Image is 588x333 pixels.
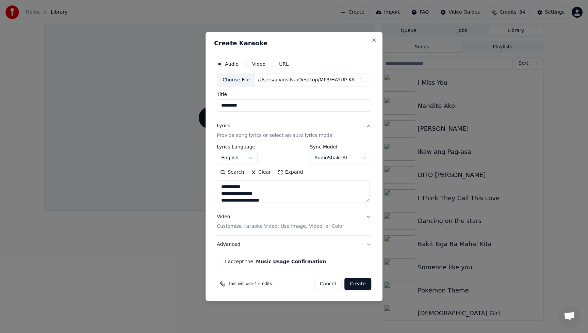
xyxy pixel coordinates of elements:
[310,144,371,149] label: Sync Model
[217,123,230,129] div: Lyrics
[217,144,371,208] div: LyricsProvide song lyrics or select an auto lyrics model
[214,40,374,46] h2: Create Karaoke
[217,236,371,253] button: Advanced
[217,74,255,86] div: Choose File
[228,281,272,287] span: This will use 4 credits
[274,167,306,178] button: Expand
[217,92,371,97] label: Title
[247,167,274,178] button: Clear
[217,144,258,149] label: Lyrics Language
[314,278,342,290] button: Cancel
[217,167,247,178] button: Search
[225,62,239,66] label: Audio
[344,278,371,290] button: Create
[279,62,289,66] label: URL
[217,208,371,235] button: VideoCustomize Karaoke Video: Use Image, Video, or Color
[217,132,333,139] p: Provide song lyrics or select an auto lyrics model
[255,77,371,83] div: /Users/alvinsilva/Desktop/MP3/HAYUP KA - [PERSON_NAME] (Official Lyric Video).mp3
[217,117,371,144] button: LyricsProvide song lyrics or select an auto lyrics model
[217,213,344,230] div: Video
[256,259,326,264] button: I accept the
[252,62,265,66] label: Video
[225,259,326,264] label: I accept the
[217,223,344,230] p: Customize Karaoke Video: Use Image, Video, or Color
